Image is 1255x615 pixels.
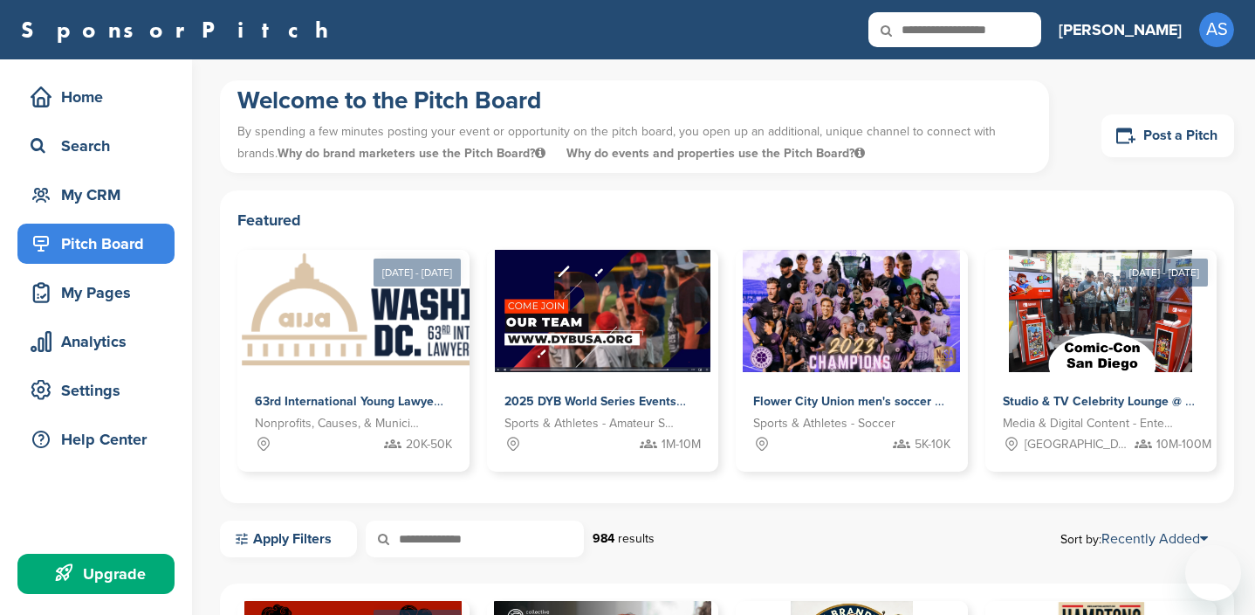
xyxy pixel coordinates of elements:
[736,250,968,472] a: Sponsorpitch & Flower City Union men's soccer & Flower City 1872 women's soccer Sports & Athletes...
[17,77,175,117] a: Home
[753,414,895,433] span: Sports & Athletes - Soccer
[662,435,701,454] span: 1M-10M
[374,259,461,287] div: [DATE] - [DATE]
[1185,545,1241,601] iframe: Button to launch messaging window
[1003,414,1174,433] span: Media & Digital Content - Entertainment
[915,435,950,454] span: 5K-10K
[26,228,175,259] div: Pitch Board
[504,394,676,409] span: 2025 DYB World Series Events
[17,126,175,166] a: Search
[26,424,175,455] div: Help Center
[566,146,865,161] span: Why do events and properties use the Pitch Board?
[495,250,710,372] img: Sponsorpitch &
[593,531,614,546] strong: 984
[753,394,1134,409] span: Flower City Union men's soccer & Flower City 1872 women's soccer
[220,521,357,557] a: Apply Filters
[487,250,719,472] a: Sponsorpitch & 2025 DYB World Series Events Sports & Athletes - Amateur Sports Leagues 1M-10M
[504,414,676,433] span: Sports & Athletes - Amateur Sports Leagues
[1060,532,1208,546] span: Sort by:
[406,435,452,454] span: 20K-50K
[237,208,1217,232] h2: Featured
[21,18,339,41] a: SponsorPitch
[17,419,175,460] a: Help Center
[255,414,426,433] span: Nonprofits, Causes, & Municipalities - Professional Development
[26,130,175,162] div: Search
[1199,12,1234,47] span: AS
[1101,114,1234,157] a: Post a Pitch
[17,321,175,362] a: Analytics
[26,375,175,406] div: Settings
[26,277,175,308] div: My Pages
[743,250,960,372] img: Sponsorpitch &
[237,222,470,472] a: [DATE] - [DATE] Sponsorpitch & 63rd International Young Lawyers' Congress Nonprofits, Causes, & M...
[17,224,175,264] a: Pitch Board
[17,370,175,411] a: Settings
[26,326,175,357] div: Analytics
[26,81,175,113] div: Home
[1059,10,1182,49] a: [PERSON_NAME]
[618,531,655,546] span: results
[17,175,175,215] a: My CRM
[237,250,584,372] img: Sponsorpitch &
[1009,250,1192,372] img: Sponsorpitch &
[237,85,1032,116] h1: Welcome to the Pitch Board
[17,273,175,313] a: My Pages
[26,179,175,211] div: My CRM
[1025,435,1131,454] span: [GEOGRAPHIC_DATA], [GEOGRAPHIC_DATA]
[255,394,504,409] span: 63rd International Young Lawyers' Congress
[1059,17,1182,42] h3: [PERSON_NAME]
[985,222,1217,472] a: [DATE] - [DATE] Sponsorpitch & Studio & TV Celebrity Lounge @ Comic-Con [GEOGRAPHIC_DATA]. Over 3...
[26,558,175,590] div: Upgrade
[1156,435,1211,454] span: 10M-100M
[17,554,175,594] a: Upgrade
[278,146,549,161] span: Why do brand marketers use the Pitch Board?
[1121,259,1208,287] div: [DATE] - [DATE]
[237,116,1032,169] p: By spending a few minutes posting your event or opportunity on the pitch board, you open up an ad...
[1101,530,1208,548] a: Recently Added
